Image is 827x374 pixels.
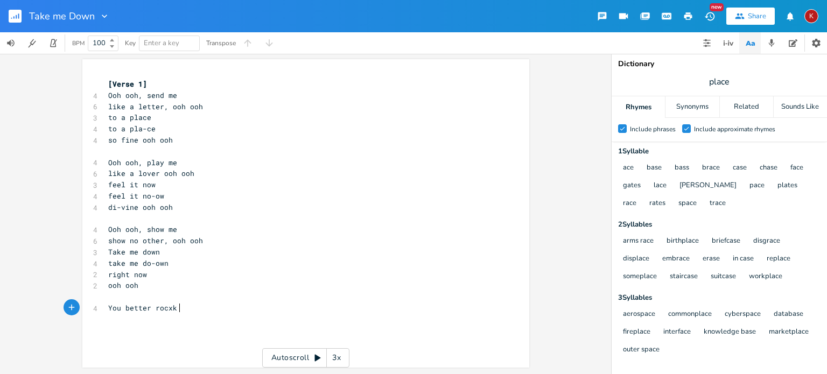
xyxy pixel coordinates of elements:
button: New [699,6,720,26]
span: place [709,76,730,88]
div: New [710,3,724,11]
span: Ooh ooh, show me [108,224,177,234]
button: Share [726,8,775,25]
button: arms race [623,237,654,246]
span: Enter a key [144,38,179,48]
button: briefcase [712,237,740,246]
button: lace [654,181,667,190]
span: so fine ooh ooh [108,135,173,145]
div: Include phrases [630,126,676,132]
div: Dictionary [618,60,821,68]
button: commonplace [668,310,712,319]
div: BPM [72,40,85,46]
span: di-vine ooh ooh [108,202,173,212]
button: [PERSON_NAME] [679,181,737,190]
span: like a lover ooh ooh [108,168,194,178]
button: database [774,310,803,319]
button: workplace [749,272,782,281]
span: feel it now [108,180,156,189]
div: Related [720,96,773,118]
button: in case [733,255,754,264]
button: base [647,164,662,173]
button: staircase [670,272,698,281]
button: cyberspace [725,310,761,319]
div: Rhymes [612,96,665,118]
button: case [733,164,747,173]
button: interface [663,328,691,337]
div: Key [125,40,136,46]
button: erase [703,255,720,264]
button: race [623,199,636,208]
button: gates [623,181,641,190]
span: You better rocxk [108,303,177,313]
button: bass [675,164,689,173]
span: show no other, ooh ooh [108,236,203,245]
div: Sounds Like [774,96,827,118]
button: ace [623,164,634,173]
span: take me do-own [108,258,169,268]
span: Ooh ooh, send me [108,90,177,100]
span: ooh ooh [108,280,138,290]
button: birthplace [667,237,699,246]
span: Ooh ooh, play me [108,158,177,167]
button: someplace [623,272,657,281]
div: 1 Syllable [618,148,821,155]
div: 2 Syllable s [618,221,821,228]
button: space [678,199,697,208]
div: Synonyms [665,96,719,118]
div: kerynlee24 [804,9,818,23]
span: to a place [108,112,151,122]
button: pace [749,181,765,190]
button: embrace [662,255,690,264]
button: plates [777,181,797,190]
button: knowledge base [704,328,756,337]
button: suitcase [711,272,736,281]
button: face [790,164,803,173]
span: right now [108,270,147,279]
button: fireplace [623,328,650,337]
div: Autoscroll [262,348,349,368]
button: outer space [623,345,660,355]
span: feel it no-ow [108,191,164,201]
button: rates [649,199,665,208]
span: Take me Down [29,11,95,21]
span: like a letter, ooh ooh [108,102,203,111]
div: 3x [327,348,346,368]
button: chase [760,164,777,173]
button: brace [702,164,720,173]
span: to a pla-ce [108,124,156,133]
div: Include approximate rhymes [694,126,775,132]
span: Take me down [108,247,160,257]
div: Share [748,11,766,21]
button: replace [767,255,790,264]
button: aerospace [623,310,655,319]
button: K [804,4,818,29]
button: marketplace [769,328,809,337]
button: displace [623,255,649,264]
span: [Verse 1] [108,79,147,89]
div: 3 Syllable s [618,294,821,301]
button: trace [710,199,726,208]
div: Transpose [206,40,236,46]
button: disgrace [753,237,780,246]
